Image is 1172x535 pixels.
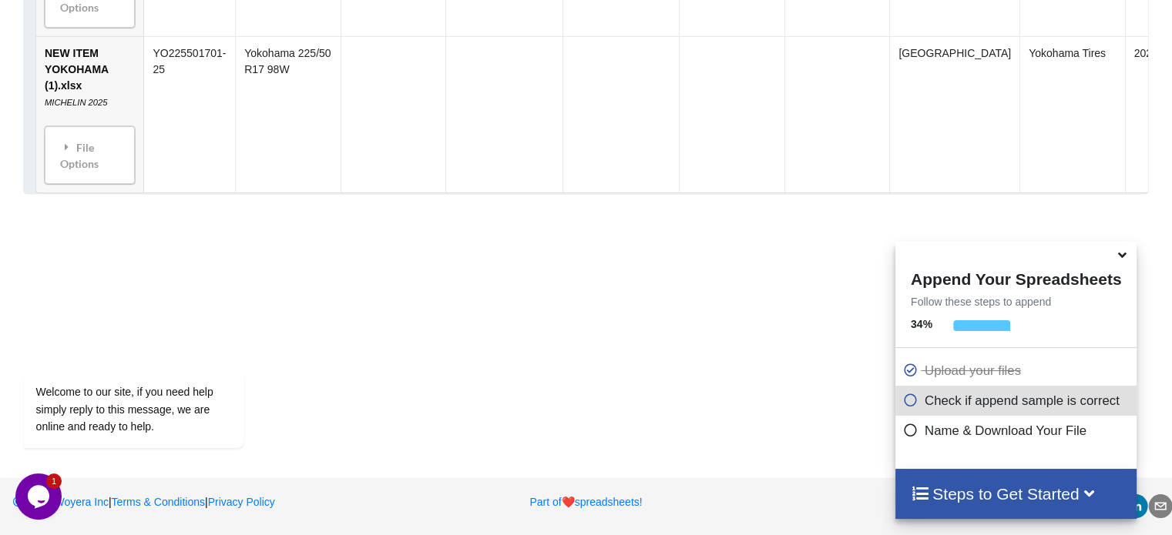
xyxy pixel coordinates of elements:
a: Part ofheartspreadsheets! [529,496,642,508]
p: | | [12,494,383,510]
td: NEW ITEM YOKOHAMA (1).xlsx [36,37,143,193]
p: Check if append sample is correct [903,391,1133,410]
div: File Options [49,132,130,180]
p: Upload your files [903,361,1133,380]
iframe: chat widget [15,473,65,520]
a: Privacy Policy [208,496,275,508]
td: Yokohama Tires [1019,37,1125,193]
i: MICHELIN 2025 [45,99,107,108]
td: [GEOGRAPHIC_DATA] [889,37,1019,193]
td: Yokohama 225/50 R17 98W [235,37,341,193]
p: Follow these steps to append [895,294,1137,309]
a: Terms & Conditions [112,496,205,508]
iframe: chat widget [15,232,293,466]
b: 34 % [911,318,932,330]
p: Name & Download Your File [903,421,1133,440]
a: 2025Woyera Inc [12,496,109,508]
span: heart [562,496,575,508]
td: YO225501701-25 [143,37,235,193]
h4: Append Your Spreadsheets [895,266,1137,289]
h4: Steps to Get Started [911,484,1121,503]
